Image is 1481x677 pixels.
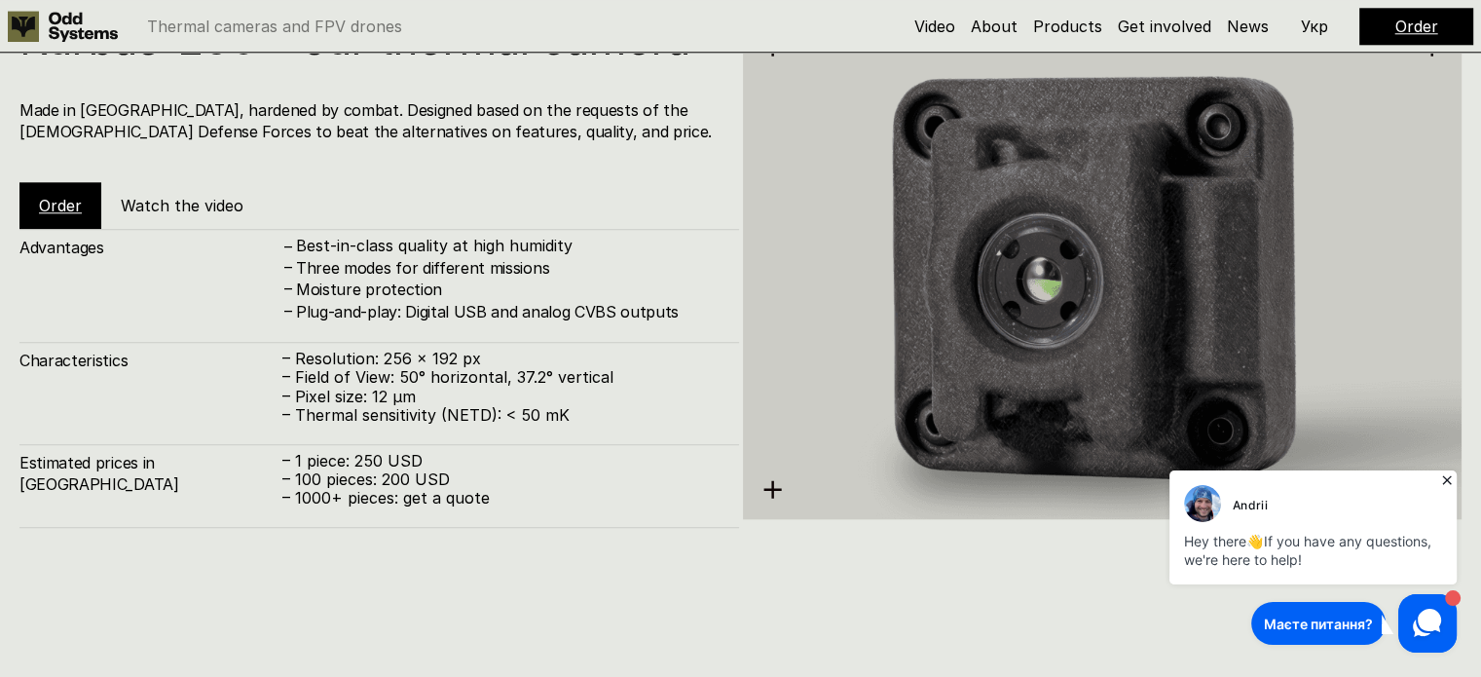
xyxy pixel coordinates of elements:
p: Укр [1301,19,1328,34]
h4: Moisture protection [296,279,720,300]
h4: – [284,256,292,278]
p: Thermal cameras and FPV drones [147,19,402,34]
a: About [971,17,1018,36]
p: – 100 pieces: 200 USD [282,470,720,489]
h4: Plug-and-play: Digital USB and analog CVBS outputs [296,301,720,322]
a: Video [914,17,955,36]
h4: Estimated prices in [GEOGRAPHIC_DATA] [19,452,282,496]
a: News [1227,17,1269,36]
h4: Made in [GEOGRAPHIC_DATA], hardened by combat. Designed based on the requests of the [DEMOGRAPHIC... [19,99,720,143]
p: – Thermal sensitivity (NETD): < 50 mK [282,406,720,425]
p: – 1 piece: 250 USD [282,452,720,470]
h4: Characteristics [19,350,282,371]
h1: Kurbas-256 – our thermal camera [19,18,720,60]
h4: – [284,236,292,257]
p: – Pixel size: 12 µm [282,388,720,406]
p: – 1000+ pieces: get a quote [282,489,720,508]
a: Get involved [1118,17,1211,36]
iframe: HelpCrunch [1165,465,1462,658]
h4: – [284,278,292,299]
p: – Field of View: 50° horizontal, 37.2° vertical [282,368,720,387]
a: Order [1395,17,1438,36]
h4: Three modes for different missions [296,257,720,279]
p: – Resolution: 256 x 192 px [282,350,720,368]
h5: Watch the video [121,195,243,216]
p: Best-in-class quality at high humidity [296,237,720,255]
a: Products [1033,17,1102,36]
a: Order [39,196,82,215]
h4: – [284,300,292,321]
h4: Advantages [19,237,282,258]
